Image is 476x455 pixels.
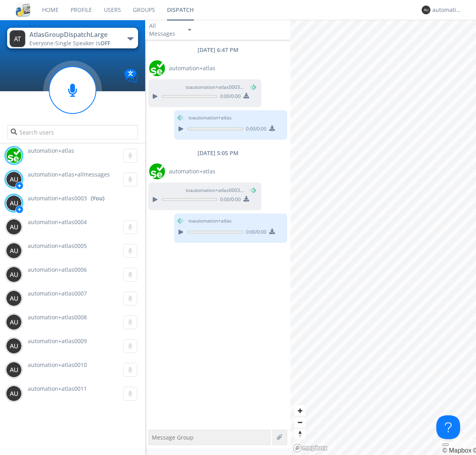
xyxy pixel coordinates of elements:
[28,194,87,202] span: automation+atlas0003
[145,46,290,54] div: [DATE] 6:47 PM
[6,195,22,211] img: 373638.png
[243,228,267,237] span: 0:00 / 0:00
[217,93,241,102] span: 0:00 / 0:00
[28,171,110,178] span: automation+atlas+allmessages
[28,361,87,369] span: automation+atlas0010
[28,242,87,250] span: automation+atlas0005
[269,125,275,131] img: download media button
[6,219,22,235] img: 373638.png
[436,415,460,439] iframe: Toggle Customer Support
[7,28,138,48] button: AtlasGroupDispatchLargeEveryone·Single Speaker isOFF
[29,30,119,39] div: AtlasGroupDispatchLarge
[149,60,165,76] img: d2d01cd9b4174d08988066c6d424eccd
[28,385,87,392] span: automation+atlas0011
[294,405,306,417] button: Zoom in
[217,196,241,205] span: 0:00 / 0:00
[28,218,87,226] span: automation+atlas0004
[7,125,138,139] input: Search users
[6,267,22,282] img: 373638.png
[294,417,306,428] button: Zoom out
[188,114,232,121] span: to automation+atlas
[188,29,191,31] img: caret-down-sm.svg
[432,6,462,14] div: automation+atlas0003
[55,39,110,47] span: Single Speaker is
[149,163,165,179] img: d2d01cd9b4174d08988066c6d424eccd
[244,187,256,194] span: (You)
[188,217,232,225] span: to automation+atlas
[169,167,215,175] span: automation+atlas
[10,30,25,47] img: 373638.png
[186,187,245,194] span: to automation+atlas0003
[293,443,328,453] a: Mapbox logo
[6,386,22,401] img: 373638.png
[294,417,306,428] span: Zoom out
[422,6,430,14] img: 373638.png
[28,266,87,273] span: automation+atlas0006
[145,149,290,157] div: [DATE] 5:05 PM
[169,64,215,72] span: automation+atlas
[28,147,74,154] span: automation+atlas
[28,337,87,345] span: automation+atlas0009
[6,290,22,306] img: 373638.png
[6,171,22,187] img: 373638.png
[16,3,30,17] img: cddb5a64eb264b2086981ab96f4c1ba7
[100,39,110,47] span: OFF
[6,338,22,354] img: 373638.png
[28,290,87,297] span: automation+atlas0007
[28,313,87,321] span: automation+atlas0008
[6,362,22,378] img: 373638.png
[6,243,22,259] img: 373638.png
[244,93,249,98] img: download media button
[6,314,22,330] img: 373638.png
[244,84,256,90] span: (You)
[442,443,449,446] button: Toggle attribution
[294,428,306,440] button: Reset bearing to north
[269,228,275,234] img: download media button
[442,447,471,454] a: Mapbox
[124,69,138,83] img: Translation enabled
[243,125,267,134] span: 0:00 / 0:00
[6,148,22,163] img: d2d01cd9b4174d08988066c6d424eccd
[29,39,119,47] div: Everyone ·
[91,194,104,202] div: (You)
[186,84,245,91] span: to automation+atlas0003
[244,196,249,202] img: download media button
[149,22,181,38] div: All Messages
